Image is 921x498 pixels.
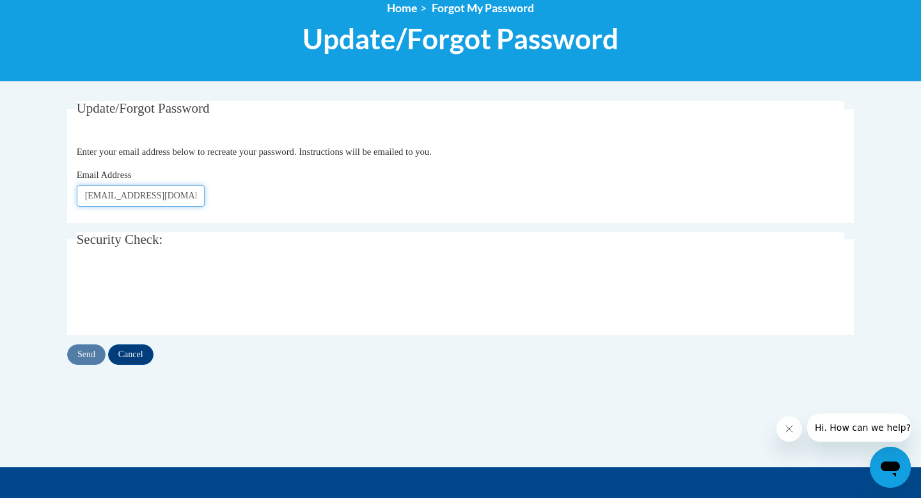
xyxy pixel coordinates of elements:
span: Update/Forgot Password [303,22,618,56]
span: Email Address [77,170,132,180]
iframe: reCAPTCHA [77,269,271,319]
span: Enter your email address below to recreate your password. Instructions will be emailed to you. [77,147,432,157]
iframe: Button to launch messaging window [870,447,911,488]
span: Security Check: [77,232,163,247]
span: Update/Forgot Password [77,100,210,116]
a: Home [387,1,417,15]
iframe: Message from company [807,414,911,442]
iframe: Close message [776,416,802,442]
input: Email [77,185,205,207]
span: Forgot My Password [432,1,534,15]
input: Cancel [108,344,153,365]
